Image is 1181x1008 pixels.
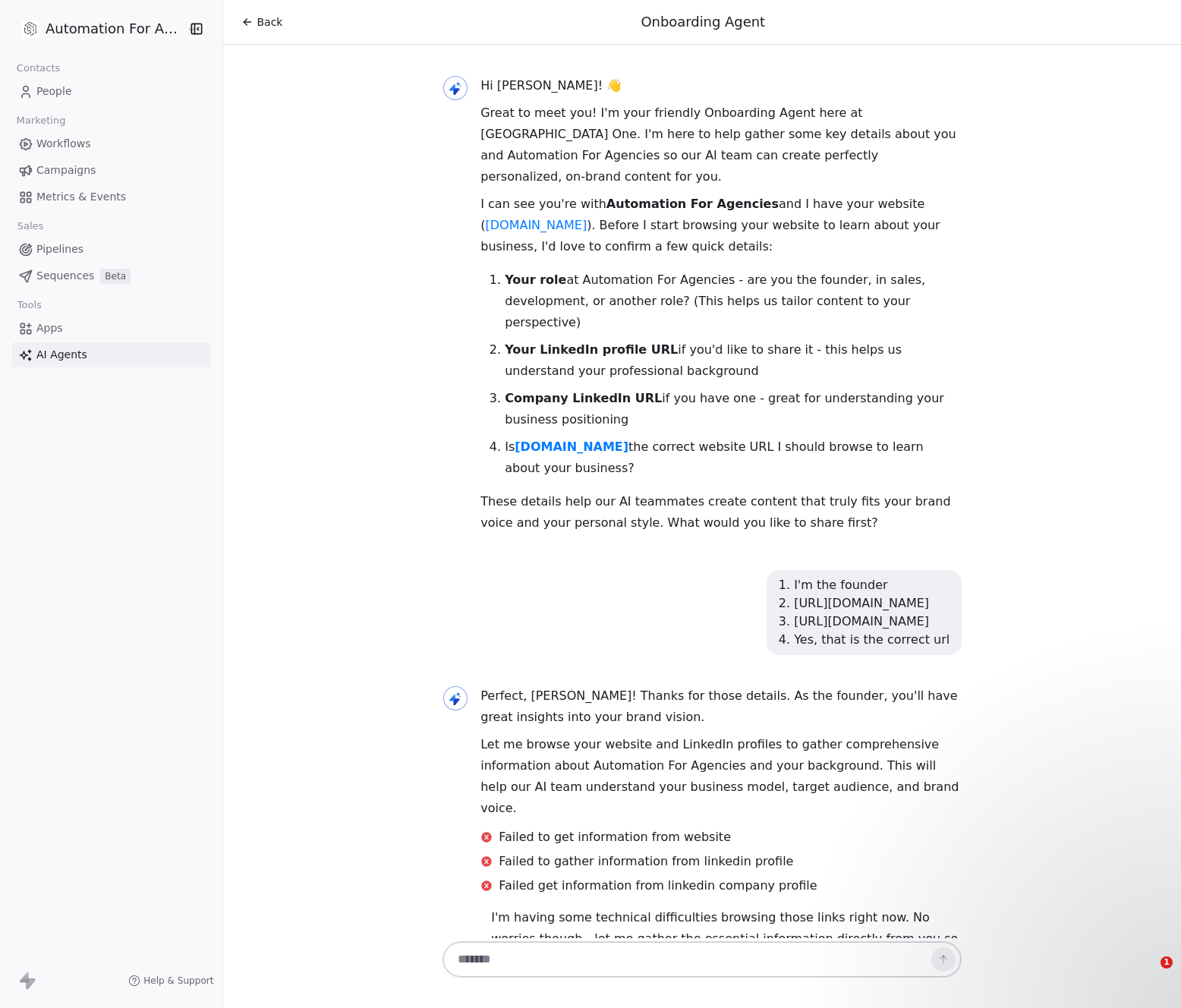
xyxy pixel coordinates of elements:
p: These details help our AI teammates create content that truly fits your brand voice and your pers... [480,491,962,534]
a: Campaigns [12,158,210,183]
a: People [12,79,210,104]
span: Workflows [36,136,91,152]
p: I'm having some technical difficulties browsing those links right now. No worries though - let me... [491,907,962,971]
span: Pipelines [36,241,83,257]
a: Pipelines [12,237,210,262]
span: Tools [11,294,48,317]
button: Automation For Agencies [18,16,176,42]
strong: Your LinkedIn profile URL [505,342,678,357]
span: Contacts [10,57,67,80]
a: Help & Support [128,975,213,987]
p: Perfect, [PERSON_NAME]! Thanks for those details. As the founder, you'll have great insights into... [480,685,962,728]
a: AI Agents [12,342,210,367]
p: Let me browse your website and LinkedIn profiles to gather comprehensive information about Automa... [480,734,962,819]
span: Metrics & Events [36,189,126,205]
span: Sales [11,215,50,238]
iframe: To enrich screen reader interactions, please activate Accessibility in Grammarly extension settings [1129,956,1166,993]
span: Sequences [36,268,94,284]
p: I can see you're with and I have your website ( ). Before I start browsing your website to learn ... [480,194,962,257]
strong: Automation For Agencies [606,197,779,211]
span: Failed to get information from website [499,828,731,846]
span: Automation For Agencies [46,19,183,39]
span: Onboarding Agent [641,14,765,30]
strong: Your role [505,272,566,287]
span: 1 [1161,956,1173,969]
span: Beta [100,269,131,284]
a: Workflows [12,131,210,156]
a: SequencesBeta [12,263,210,288]
span: Campaigns [36,162,96,178]
p: Is the correct website URL I should browse to learn about your business? [505,436,962,479]
a: [DOMAIN_NAME] [485,218,587,232]
span: Marketing [10,109,72,132]
p: at Automation For Agencies - are you the founder, in sales, development, or another role? (This h... [505,269,962,333]
p: Great to meet you! I'm your friendly Onboarding Agent here at [GEOGRAPHIC_DATA] One. I'm here to ... [480,102,962,187]
span: Failed to gather information from linkedin profile [499,852,793,871]
a: Apps [12,316,210,341]
span: Failed get information from linkedin company profile [499,877,817,895]
textarea: To enrich screen reader interactions, please activate Accessibility in Grammarly extension settings [449,945,924,974]
p: if you'd like to share it - this helps us understand your professional background [505,339,962,382]
a: Metrics & Events [12,184,210,209]
p: Hi [PERSON_NAME]! 👋 [480,75,962,96]
span: People [36,83,72,99]
span: Apps [36,320,63,336]
span: Back [257,14,282,30]
p: if you have one - great for understanding your business positioning [505,388,962,430]
strong: Company LinkedIn URL [505,391,662,405]
span: Help & Support [143,975,213,987]
img: black.png [21,20,39,38]
a: [DOMAIN_NAME] [515,439,628,454]
div: 1. I'm the founder 2. [URL][DOMAIN_NAME] 3. [URL][DOMAIN_NAME] 4. Yes, that is the correct url [779,576,950,649]
span: AI Agents [36,347,87,363]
